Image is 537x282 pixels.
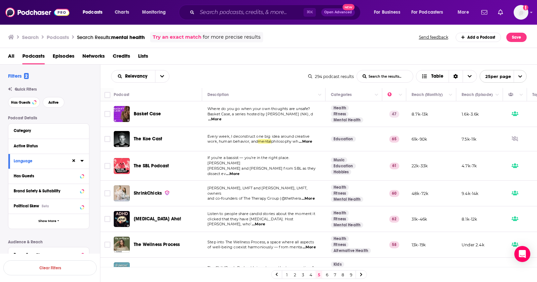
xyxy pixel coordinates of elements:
button: Political SkewBeta [14,202,84,210]
div: Category [14,128,79,133]
img: User Profile [514,5,528,20]
span: Toggle select row [104,190,110,196]
span: More [458,8,469,17]
p: 7.5k-11k [462,136,476,142]
img: The Wellness Process [114,237,130,253]
span: ...More [252,222,265,227]
button: Active [43,97,64,108]
button: Column Actions [316,91,324,99]
span: Basket Case [134,111,161,117]
a: 5 [316,271,322,279]
span: Toggle select row [104,163,110,169]
span: [PERSON_NAME] and [PERSON_NAME] from SBL as they dissect ev [207,166,316,176]
span: If you’re a bassist — you’re in the right place. [PERSON_NAME] [207,155,289,165]
p: 8.7k-13k [412,111,428,117]
a: 1 [284,271,290,279]
a: The Wellness Process [134,241,180,248]
span: Charts [115,8,129,17]
a: Networks [82,51,105,64]
button: Brand Safety & Suitability [14,187,84,195]
button: Send feedback [417,34,450,40]
a: Show notifications dropdown [495,7,506,18]
span: Toggle select row [104,111,110,117]
a: Episodes [53,51,74,64]
a: Mental Health [331,197,363,202]
a: The SBL Podcast [134,163,169,169]
span: Basket Case, a series hosted by [PERSON_NAME] (NK), d [207,112,313,116]
a: ShrinkChicks [134,190,170,197]
span: ...More [226,171,239,177]
button: Column Actions [397,91,405,99]
span: Monitoring [142,8,166,17]
a: Fitness [331,216,349,222]
p: Under 2.4k [462,242,484,248]
a: Kids [331,262,344,267]
span: ...More [299,139,312,144]
a: Show notifications dropdown [479,7,490,18]
div: Search podcasts, credits, & more... [185,5,367,20]
span: of well-being coexist harmoniously — from menta [207,245,302,249]
p: 61 [390,163,399,169]
a: Health [331,236,349,241]
p: 4.7k-7k [462,163,477,169]
span: Step into The Wellness Process, a space where all aspects [207,240,314,244]
img: Basket Case [114,106,130,122]
button: open menu [480,70,527,83]
img: ShrinkChicks [114,185,130,201]
span: Toggle select row [104,242,110,248]
a: The Koe Cast [114,131,130,147]
span: Toggle select row [104,136,110,142]
a: 2 [292,271,298,279]
a: 7 [332,271,338,279]
button: Category [14,126,84,135]
button: Show profile menu [514,5,528,20]
button: Clear Filters [3,260,97,275]
span: Podcasts [83,8,102,17]
button: open menu [78,7,111,18]
a: Mental Health [331,222,363,228]
button: open menu [137,7,174,18]
button: Column Actions [447,91,455,99]
div: Categories [331,91,352,99]
button: Column Actions [493,91,501,99]
h3: Search [22,34,39,40]
p: 31k-46k [412,216,427,222]
div: Search Results: [77,34,145,40]
div: Sort Direction [449,70,463,82]
span: Relevancy [125,74,150,79]
a: Try an exact match [153,33,201,41]
span: Table [431,74,443,79]
p: Podcast Details [8,116,89,120]
a: [MEDICAL_DATA] Aha! [134,216,181,222]
div: Beta [42,204,49,208]
span: ...More [302,196,315,201]
a: Add a Podcast [456,33,501,42]
span: 25 per page [480,71,511,82]
p: 61k-90k [412,136,427,142]
p: 47 [389,111,399,117]
div: Language [14,159,67,163]
span: New [343,4,355,10]
a: Credits [113,51,130,64]
a: Charts [110,7,133,18]
p: 65 [389,136,399,142]
span: [PERSON_NAME], LMFT and [PERSON_NAME], LMFT, owners [207,186,308,196]
a: The Koe Cast [134,136,162,142]
button: Active Status [14,142,84,150]
div: Power Score™ [14,252,78,257]
span: ...More [208,117,221,122]
div: Has Guests [508,91,518,99]
span: Show More [38,219,56,223]
div: Open Intercom Messenger [514,246,530,262]
button: Save [506,33,527,42]
a: 9 [348,271,354,279]
a: Search Results:mental health [77,34,145,40]
div: Brand Safety & Suitability [14,189,78,193]
button: Has Guests [14,172,84,180]
a: Music [331,157,347,163]
img: The SBL Podcast [114,158,130,174]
